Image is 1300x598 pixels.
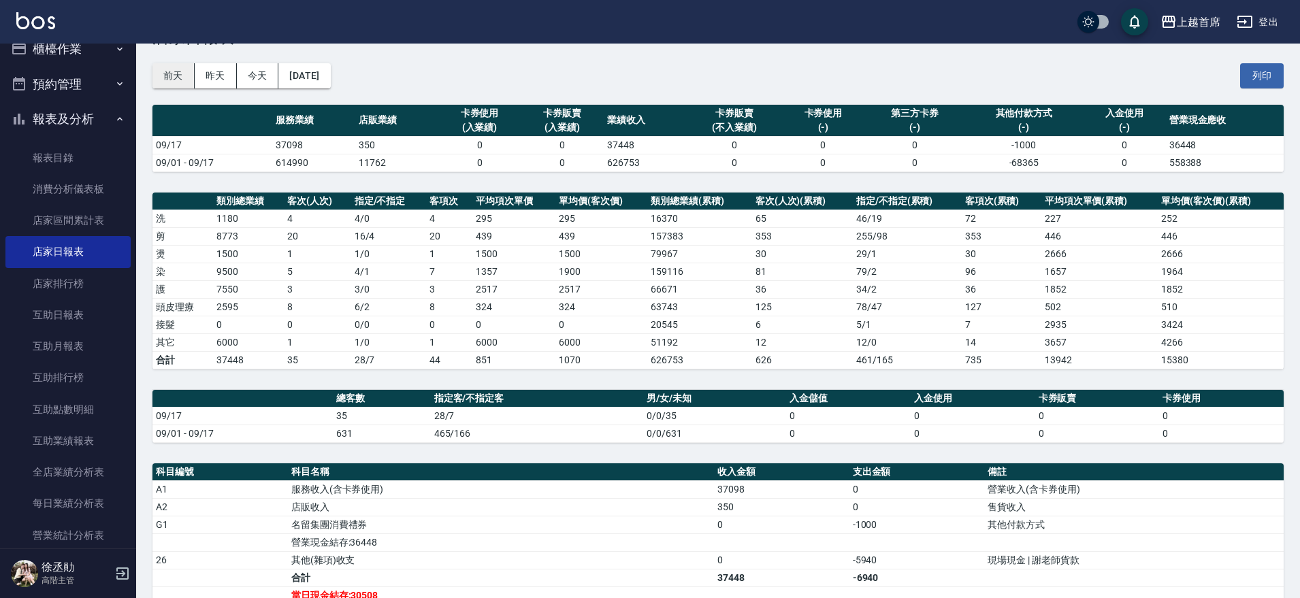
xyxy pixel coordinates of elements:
[1166,154,1284,171] td: 558388
[868,106,961,120] div: 第三方卡券
[786,425,911,442] td: 0
[5,67,131,102] button: 預約管理
[152,516,288,533] td: G1
[272,136,355,154] td: 37098
[853,280,962,298] td: 34 / 2
[647,193,751,210] th: 類別總業績(累積)
[472,263,555,280] td: 1357
[752,193,853,210] th: 客次(人次)(累積)
[152,463,288,481] th: 科目編號
[555,227,647,245] td: 439
[1177,14,1220,31] div: 上越首席
[426,298,472,316] td: 8
[853,298,962,316] td: 78 / 47
[555,210,647,227] td: 295
[853,351,962,369] td: 461/165
[213,210,284,227] td: 1180
[1035,407,1160,425] td: 0
[1166,136,1284,154] td: 36448
[333,407,431,425] td: 35
[431,390,644,408] th: 指定客/不指定客
[1159,425,1284,442] td: 0
[853,227,962,245] td: 255 / 98
[555,298,647,316] td: 324
[1158,316,1284,333] td: 3424
[962,227,1041,245] td: 353
[351,351,427,369] td: 28/7
[1041,351,1158,369] td: 13942
[853,210,962,227] td: 46 / 19
[351,333,427,351] td: 1 / 0
[1158,280,1284,298] td: 1852
[962,263,1041,280] td: 96
[984,498,1284,516] td: 售貨收入
[426,333,472,351] td: 1
[288,569,714,586] td: 合計
[152,480,288,498] td: A1
[472,298,555,316] td: 324
[213,227,284,245] td: 8773
[555,193,647,210] th: 單均價(客次價)
[5,456,131,488] a: 全店業績分析表
[1041,298,1158,316] td: 502
[152,263,213,280] td: 染
[472,193,555,210] th: 平均項次單價
[1158,333,1284,351] td: 4266
[213,316,284,333] td: 0
[284,298,351,316] td: 8
[687,136,782,154] td: 0
[853,193,962,210] th: 指定/不指定(累積)
[604,105,687,137] th: 業績收入
[213,298,284,316] td: 2595
[984,516,1284,533] td: 其他付款方式
[752,227,853,245] td: 353
[911,407,1035,425] td: 0
[853,245,962,263] td: 29 / 1
[438,154,521,171] td: 0
[647,298,751,316] td: 63743
[962,333,1041,351] td: 14
[42,574,111,586] p: 高階主管
[5,362,131,393] a: 互助排行榜
[472,210,555,227] td: 295
[1041,333,1158,351] td: 3657
[5,101,131,137] button: 報表及分析
[355,105,438,137] th: 店販業績
[213,333,284,351] td: 6000
[472,333,555,351] td: 6000
[984,480,1284,498] td: 營業收入(含卡券使用)
[284,210,351,227] td: 4
[288,463,714,481] th: 科目名稱
[690,120,779,135] div: (不入業績)
[604,154,687,171] td: 626753
[965,136,1083,154] td: -1000
[911,390,1035,408] th: 入金使用
[1158,263,1284,280] td: 1964
[152,333,213,351] td: 其它
[1086,106,1163,120] div: 入金使用
[442,120,518,135] div: (入業績)
[555,333,647,351] td: 6000
[351,316,427,333] td: 0 / 0
[752,298,853,316] td: 125
[152,154,272,171] td: 09/01 - 09/17
[1159,390,1284,408] th: 卡券使用
[152,105,1284,172] table: a dense table
[288,498,714,516] td: 店販收入
[1240,63,1284,88] button: 列印
[1086,120,1163,135] div: (-)
[284,351,351,369] td: 35
[152,63,195,88] button: 前天
[152,390,1284,443] table: a dense table
[647,280,751,298] td: 66671
[272,154,355,171] td: 614990
[647,263,751,280] td: 159116
[5,331,131,362] a: 互助月報表
[152,227,213,245] td: 剪
[1159,407,1284,425] td: 0
[426,210,472,227] td: 4
[11,560,38,587] img: Person
[524,106,600,120] div: 卡券販賣
[472,227,555,245] td: 439
[1083,154,1166,171] td: 0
